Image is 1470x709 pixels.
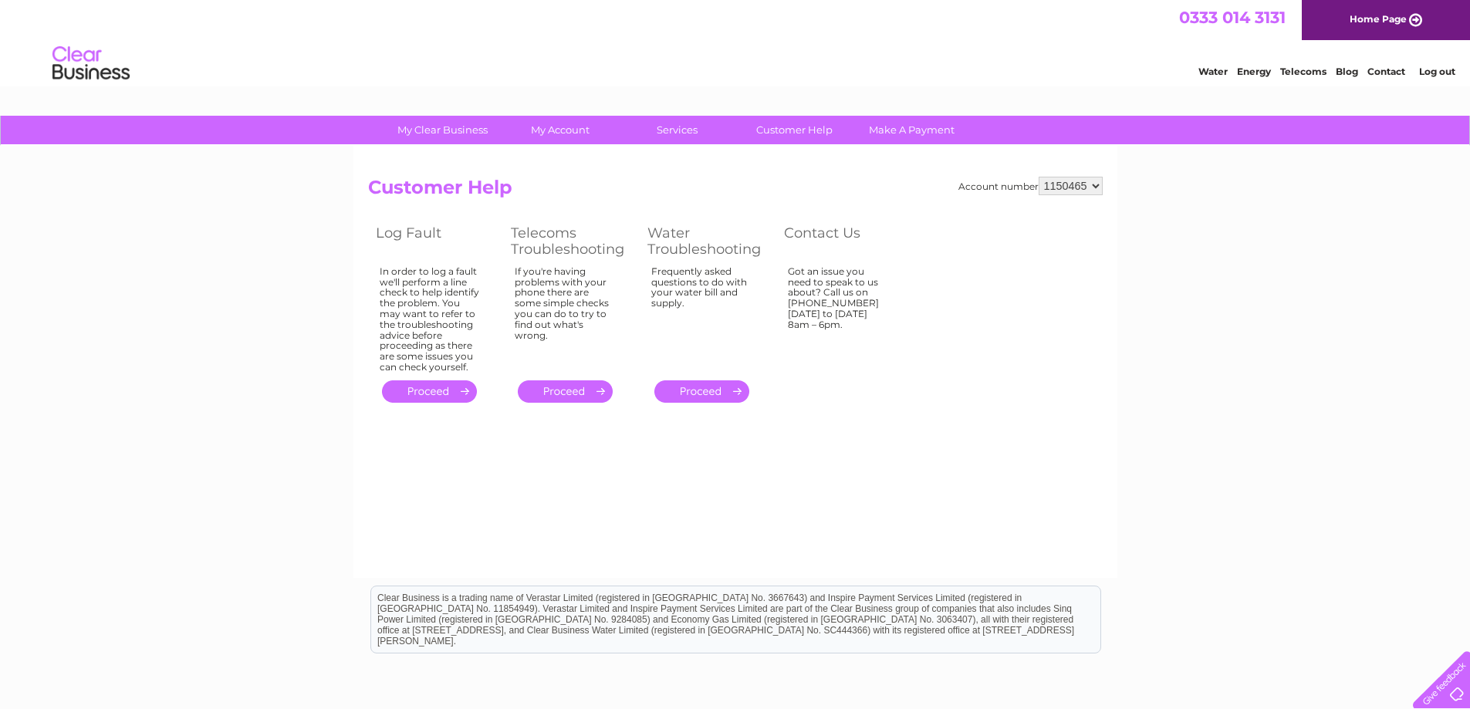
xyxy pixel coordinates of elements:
div: Clear Business is a trading name of Verastar Limited (registered in [GEOGRAPHIC_DATA] No. 3667643... [371,8,1100,75]
a: Log out [1419,66,1455,77]
img: logo.png [52,40,130,87]
div: Got an issue you need to speak to us about? Call us on [PHONE_NUMBER] [DATE] to [DATE] 8am – 6pm. [788,266,888,366]
div: Account number [958,177,1103,195]
a: Customer Help [731,116,858,144]
a: . [382,380,477,403]
a: Telecoms [1280,66,1326,77]
a: Services [613,116,741,144]
a: Energy [1237,66,1271,77]
a: 0333 014 3131 [1179,8,1286,27]
th: Contact Us [776,221,911,262]
a: Contact [1367,66,1405,77]
a: . [518,380,613,403]
th: Water Troubleshooting [640,221,776,262]
div: In order to log a fault we'll perform a line check to help identify the problem. You may want to ... [380,266,480,373]
div: Frequently asked questions to do with your water bill and supply. [651,266,753,366]
div: If you're having problems with your phone there are some simple checks you can do to try to find ... [515,266,617,366]
a: Make A Payment [848,116,975,144]
th: Telecoms Troubleshooting [503,221,640,262]
a: My Account [496,116,623,144]
a: . [654,380,749,403]
a: Water [1198,66,1228,77]
a: Blog [1336,66,1358,77]
h2: Customer Help [368,177,1103,206]
th: Log Fault [368,221,503,262]
a: My Clear Business [379,116,506,144]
